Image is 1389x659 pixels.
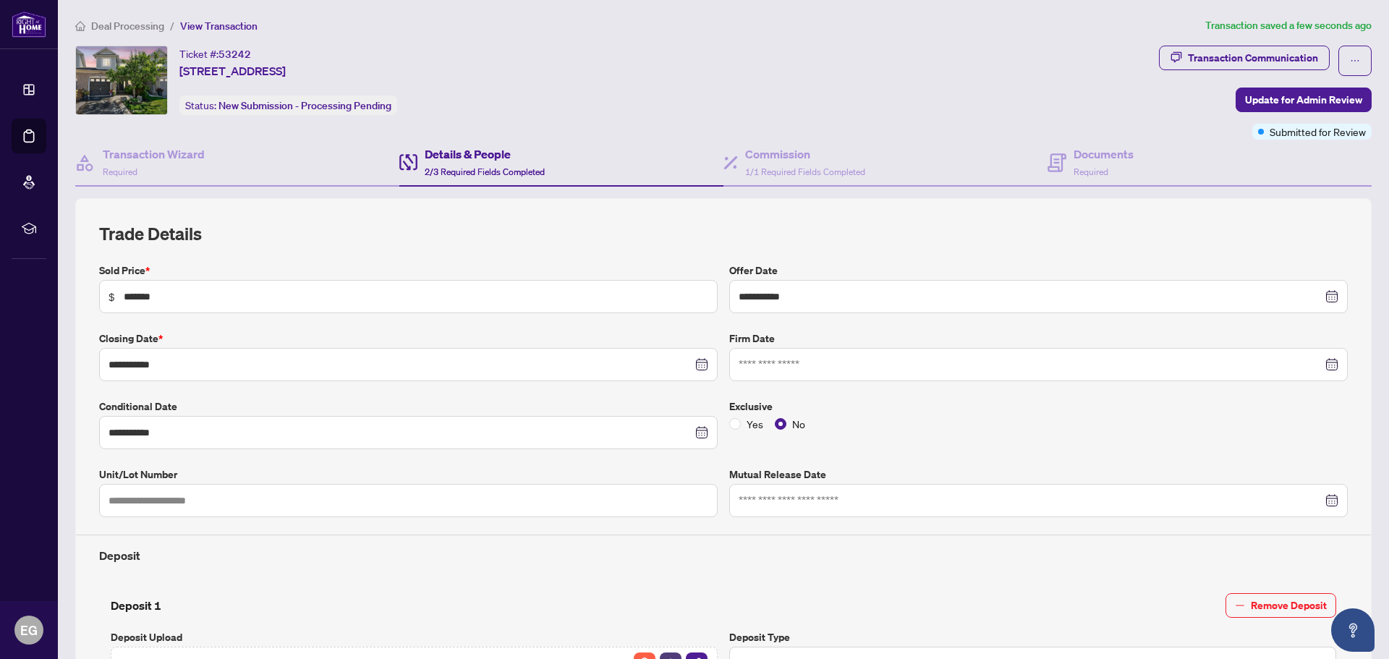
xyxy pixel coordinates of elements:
label: Firm Date [729,331,1348,346]
img: IMG-S12305589_1.jpg [76,46,167,114]
span: Remove Deposit [1251,594,1327,617]
label: Offer Date [729,263,1348,279]
span: EG [20,620,38,640]
h4: Documents [1074,145,1134,163]
label: Deposit Upload [111,629,718,645]
button: Remove Deposit [1226,593,1336,618]
span: View Transaction [180,20,258,33]
h4: Deposit [99,547,1348,564]
span: Update for Admin Review [1245,88,1362,111]
h2: Trade Details [99,222,1348,245]
span: 2/3 Required Fields Completed [425,166,545,177]
label: Mutual Release Date [729,467,1348,482]
span: minus [1235,600,1245,611]
span: ellipsis [1350,56,1360,66]
button: Transaction Communication [1159,46,1330,70]
span: No [786,416,811,432]
span: Submitted for Review [1270,124,1366,140]
div: Transaction Communication [1188,46,1318,69]
span: New Submission - Processing Pending [218,99,391,112]
li: / [170,17,174,34]
button: Open asap [1331,608,1375,652]
h4: Details & People [425,145,545,163]
label: Closing Date [99,331,718,346]
label: Conditional Date [99,399,718,414]
div: Status: [179,95,397,115]
img: logo [12,11,46,38]
span: $ [109,289,115,305]
h4: Deposit 1 [111,597,161,614]
label: Unit/Lot Number [99,467,718,482]
span: [STREET_ADDRESS] [179,62,286,80]
span: Yes [741,416,769,432]
h4: Transaction Wizard [103,145,205,163]
span: 1/1 Required Fields Completed [745,166,865,177]
article: Transaction saved a few seconds ago [1205,17,1372,34]
div: Ticket #: [179,46,251,62]
label: Exclusive [729,399,1348,414]
span: 53242 [218,48,251,61]
label: Deposit Type [729,629,1336,645]
span: Required [1074,166,1108,177]
label: Sold Price [99,263,718,279]
button: Update for Admin Review [1236,88,1372,112]
span: Required [103,166,137,177]
span: Deal Processing [91,20,164,33]
h4: Commission [745,145,865,163]
span: home [75,21,85,31]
